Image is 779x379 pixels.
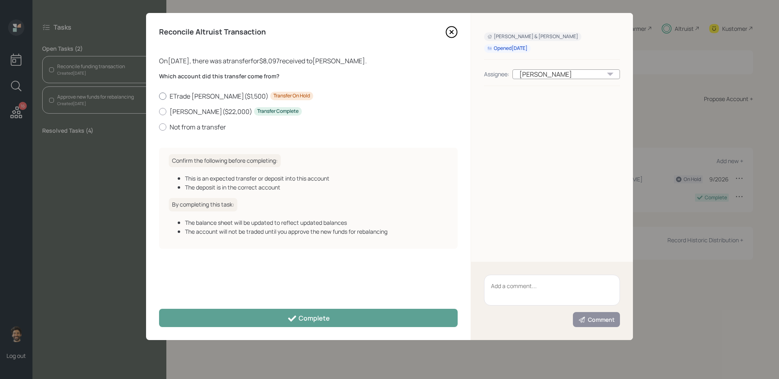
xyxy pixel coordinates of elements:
div: [PERSON_NAME] [512,69,620,79]
div: Comment [578,316,615,324]
div: Complete [287,314,330,323]
div: Transfer Complete [257,108,299,115]
div: Transfer On Hold [273,93,310,99]
h6: Confirm the following before completing: [169,154,281,168]
label: Not from a transfer [159,123,458,131]
button: Complete [159,309,458,327]
div: This is an expected transfer or deposit into this account [185,174,448,183]
div: [PERSON_NAME] & [PERSON_NAME] [487,33,578,40]
div: The balance sheet will be updated to reflect updated balances [185,218,448,227]
label: ETrade [PERSON_NAME] ( $1,500 ) [159,92,458,101]
div: Assignee: [484,70,509,78]
div: The deposit is in the correct account [185,183,448,192]
div: Opened [DATE] [487,45,527,52]
div: The account will not be traded until you approve the new funds for rebalancing [185,227,448,236]
h4: Reconcile Altruist Transaction [159,28,266,37]
label: [PERSON_NAME] ( $22,000 ) [159,107,458,116]
div: On [DATE] , there was a transfer for $8,097 received to [PERSON_NAME] . [159,56,458,66]
button: Comment [573,312,620,327]
h6: By completing this task: [169,198,237,211]
label: Which account did this transfer come from? [159,72,458,80]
